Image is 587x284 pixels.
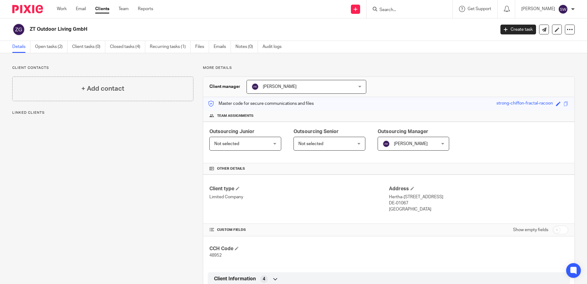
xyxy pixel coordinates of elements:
a: Clients [95,6,109,12]
img: svg%3E [251,83,259,90]
p: Master code for secure communications and files [208,101,314,107]
p: More details [203,65,575,70]
p: [GEOGRAPHIC_DATA] [389,206,568,212]
span: Other details [217,166,245,171]
span: Outsourcing Senior [293,129,339,134]
a: Team [119,6,129,12]
span: [PERSON_NAME] [263,85,297,89]
img: svg%3E [383,140,390,148]
a: Reports [138,6,153,12]
img: svg%3E [12,23,25,36]
h4: Client type [209,186,389,192]
h4: CCH Code [209,246,389,252]
img: Pixie [12,5,43,13]
h4: + Add contact [81,84,124,93]
a: Closed tasks (4) [110,41,145,53]
h3: Client manager [209,84,240,90]
span: 48952 [209,253,222,258]
span: Client Information [214,276,256,282]
p: Limited Company [209,194,389,200]
img: svg%3E [558,4,568,14]
span: Outsourcing Junior [209,129,255,134]
span: Team assignments [217,113,254,118]
p: [PERSON_NAME] [521,6,555,12]
h4: Address [389,186,568,192]
a: Audit logs [262,41,286,53]
div: strong-chiffon-fractal-racoon [496,100,553,107]
a: Client tasks (0) [72,41,105,53]
a: Files [195,41,209,53]
p: DE-01067 [389,200,568,206]
span: Not selected [298,142,323,146]
a: Create task [500,25,536,34]
span: 4 [263,276,265,282]
span: Not selected [214,142,239,146]
p: Linked clients [12,110,193,115]
p: Hertha-[STREET_ADDRESS] [389,194,568,200]
h2: ZT Outdoor Living GmbH [30,26,399,33]
span: Outsourcing Manager [378,129,428,134]
a: Recurring tasks (1) [150,41,191,53]
a: Emails [214,41,231,53]
a: Work [57,6,67,12]
a: Email [76,6,86,12]
a: Open tasks (2) [35,41,68,53]
a: Details [12,41,30,53]
span: [PERSON_NAME] [394,142,428,146]
p: Client contacts [12,65,193,70]
span: Get Support [468,7,491,11]
label: Show empty fields [513,227,548,233]
h4: CUSTOM FIELDS [209,227,389,232]
a: Notes (0) [235,41,258,53]
input: Search [379,7,434,13]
